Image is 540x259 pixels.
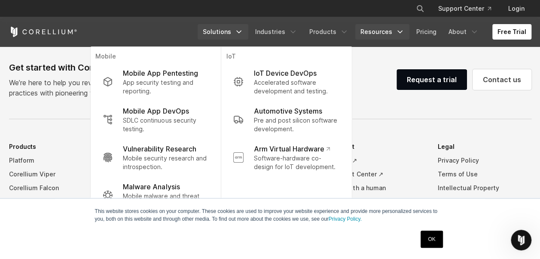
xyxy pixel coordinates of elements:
p: This website stores cookies on your computer. These cookies are used to improve your website expe... [95,207,445,223]
p: Mobile security research and introspection. [123,154,208,171]
iframe: Intercom live chat [511,230,531,250]
a: Privacy Policy [438,154,531,167]
a: Corellium Falcon [9,181,103,195]
a: Resources [355,24,409,40]
p: Accelerated software development and testing. [253,78,339,96]
a: Automotive Systems Pre and post silicon software development. [226,101,346,139]
p: Vulnerability Research [123,144,196,154]
a: Arm Virtual Hardware Software-hardware co-design for IoT development. [226,139,346,176]
a: Terms of Use [438,167,531,181]
a: Support Center ↗ [330,167,424,181]
p: Mobile malware and threat research. [123,192,208,209]
p: Arm Virtual Hardware [253,144,329,154]
a: Slack Community ↗ [330,195,424,209]
p: App security testing and reporting. [123,78,208,96]
p: SDLC continuous security testing. [123,116,208,133]
a: Industries [250,24,302,40]
p: Pre and post silicon software development. [253,116,339,133]
a: IoT Device DevOps Accelerated software development and testing. [226,63,346,101]
p: Mobile App Pentesting [123,68,198,78]
p: Malware Analysis [123,182,180,192]
a: Malware Analysis Mobile malware and threat research. [95,176,215,214]
a: Chat with a human [330,181,424,195]
p: IoT [226,52,346,63]
div: Navigation Menu [406,1,531,16]
a: Contact us [473,69,531,90]
a: Request a trial [397,69,467,90]
a: Intellectual Property [438,181,531,195]
p: Mobile [95,52,215,63]
a: MATRIX Technology [9,195,103,209]
a: OK [421,231,442,248]
a: Mobile App DevOps SDLC continuous security testing. [95,101,215,139]
a: Corellium Viper [9,167,103,181]
div: Navigation Menu [198,24,531,40]
a: Products [304,24,354,40]
a: Mobile App Pentesting App security testing and reporting. [95,63,215,101]
p: Mobile App DevOps [123,106,189,116]
a: Privacy Policy. [329,216,362,222]
p: We’re here to help you revolutionize your security and development practices with pioneering tech... [9,77,229,98]
a: Status ↗ [330,154,424,167]
a: Support Center [431,1,498,16]
a: Pricing [411,24,442,40]
a: Free Trial [492,24,531,40]
a: Vulnerability Research Mobile security research and introspection. [95,139,215,176]
p: Software-hardware co-design for IoT development. [253,154,339,171]
div: Get started with Corellium [9,61,229,74]
a: Corellium Home [9,27,77,37]
a: Login [501,1,531,16]
a: Solutions [198,24,248,40]
a: About [443,24,484,40]
button: Search [412,1,428,16]
a: Platform [9,154,103,167]
p: Automotive Systems [253,106,322,116]
p: IoT Device DevOps [253,68,316,78]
